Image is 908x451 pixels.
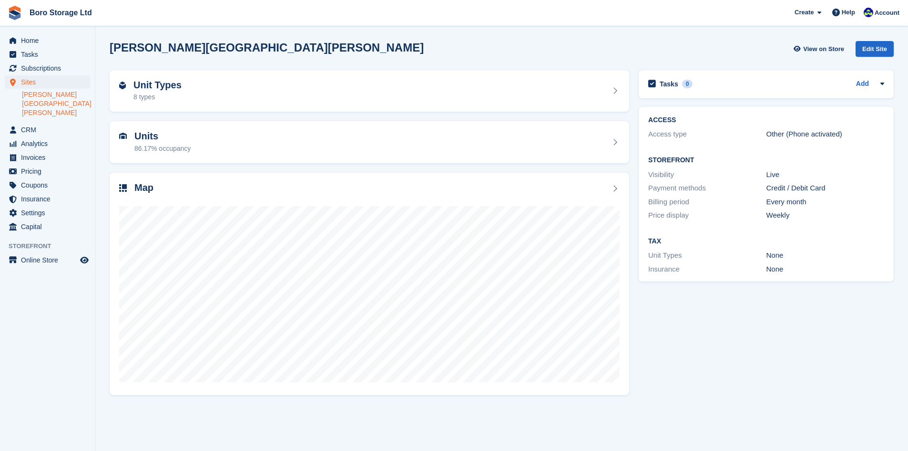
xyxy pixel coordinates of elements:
[5,34,90,47] a: menu
[856,79,869,90] a: Add
[648,197,766,208] div: Billing period
[648,210,766,221] div: Price display
[110,121,629,163] a: Units 86.17% occupancy
[842,8,855,17] span: Help
[682,80,693,88] div: 0
[119,133,127,139] img: unit-icn-7be61d7bf1b0ce9d3e12c5938cc71ed9869f7b940bace4675aadf7bd6d80202e.svg
[5,206,90,220] a: menu
[766,250,884,261] div: None
[648,157,884,164] h2: Storefront
[21,34,78,47] span: Home
[766,264,884,275] div: None
[5,253,90,267] a: menu
[5,151,90,164] a: menu
[648,129,766,140] div: Access type
[856,41,894,61] a: Edit Site
[9,241,95,251] span: Storefront
[119,184,127,192] img: map-icn-33ee37083ee616e46c38cad1a60f524a97daa1e2b2c8c0bc3eb3415660979fc1.svg
[648,264,766,275] div: Insurance
[648,116,884,124] h2: ACCESS
[856,41,894,57] div: Edit Site
[21,192,78,206] span: Insurance
[134,131,191,142] h2: Units
[110,41,424,54] h2: [PERSON_NAME][GEOGRAPHIC_DATA][PERSON_NAME]
[5,75,90,89] a: menu
[648,238,884,245] h2: Tax
[8,6,22,20] img: stora-icon-8386f47178a22dfd0bd8f6a31ec36ba5ce8667c1dd55bd0f319d3a0aa187defe.svg
[110,173,629,396] a: Map
[864,8,873,17] img: Tobie Hillier
[21,75,78,89] span: Sites
[21,62,78,75] span: Subscriptions
[5,123,90,136] a: menu
[648,169,766,180] div: Visibility
[792,41,848,57] a: View on Store
[766,169,884,180] div: Live
[5,62,90,75] a: menu
[21,253,78,267] span: Online Store
[5,48,90,61] a: menu
[5,192,90,206] a: menu
[766,210,884,221] div: Weekly
[133,92,182,102] div: 8 types
[134,144,191,154] div: 86.17% occupancy
[21,206,78,220] span: Settings
[648,183,766,194] div: Payment methods
[133,80,182,91] h2: Unit Types
[110,70,629,112] a: Unit Types 8 types
[21,151,78,164] span: Invoices
[766,197,884,208] div: Every month
[22,90,90,117] a: [PERSON_NAME][GEOGRAPHIC_DATA][PERSON_NAME]
[5,165,90,178] a: menu
[795,8,814,17] span: Create
[134,182,153,193] h2: Map
[79,254,90,266] a: Preview store
[21,220,78,233] span: Capital
[5,137,90,150] a: menu
[119,82,126,89] img: unit-type-icn-2b2737a686de81e16bb02015468b77c625bbabd49415b5ef34ead5e3b44a266d.svg
[5,178,90,192] a: menu
[766,129,884,140] div: Other (Phone activated)
[803,44,844,54] span: View on Store
[21,123,78,136] span: CRM
[875,8,899,18] span: Account
[648,250,766,261] div: Unit Types
[660,80,678,88] h2: Tasks
[21,48,78,61] span: Tasks
[5,220,90,233] a: menu
[21,178,78,192] span: Coupons
[21,137,78,150] span: Analytics
[21,165,78,178] span: Pricing
[26,5,96,21] a: Boro Storage Ltd
[766,183,884,194] div: Credit / Debit Card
